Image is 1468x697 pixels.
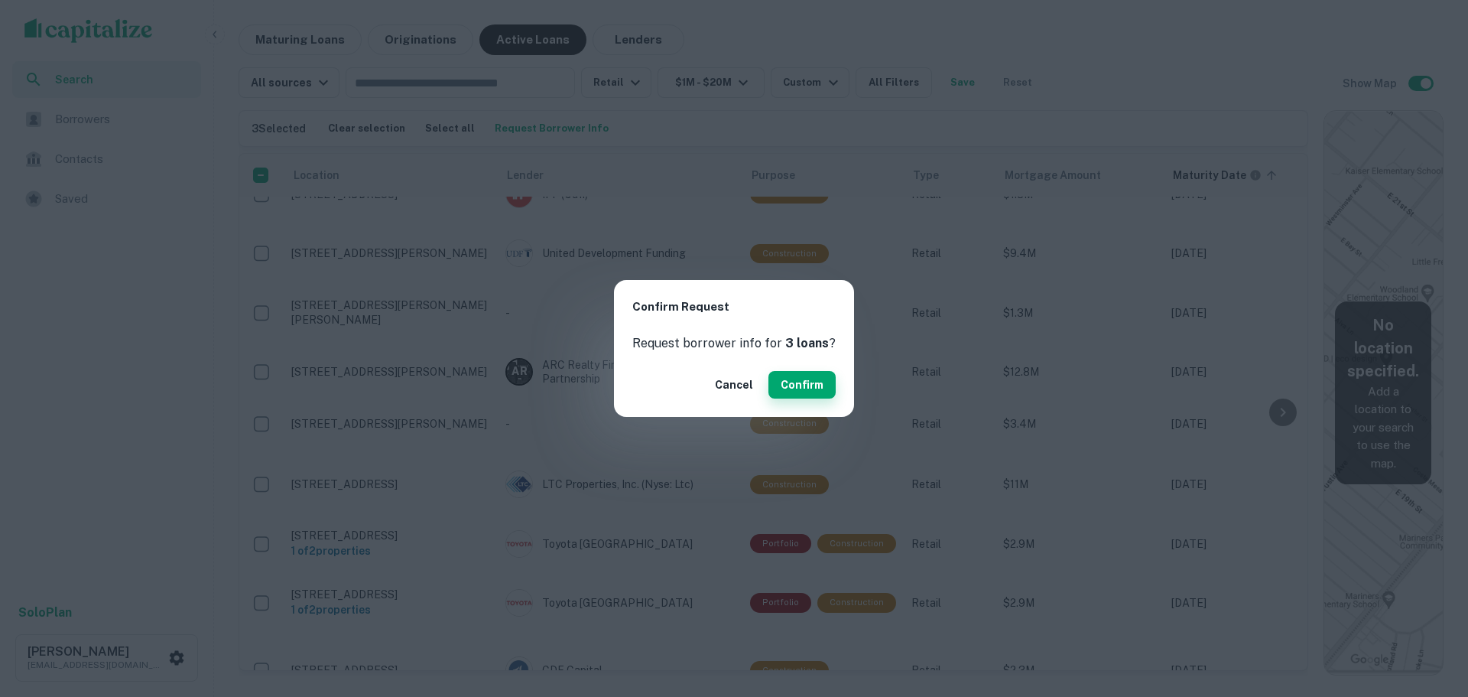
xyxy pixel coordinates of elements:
iframe: Chat Widget [1392,575,1468,648]
p: Request borrower info for ? [632,334,836,353]
h2: Confirm Request [614,280,854,334]
strong: 3 loans [785,336,829,350]
button: Confirm [768,371,836,399]
button: Cancel [709,371,759,399]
